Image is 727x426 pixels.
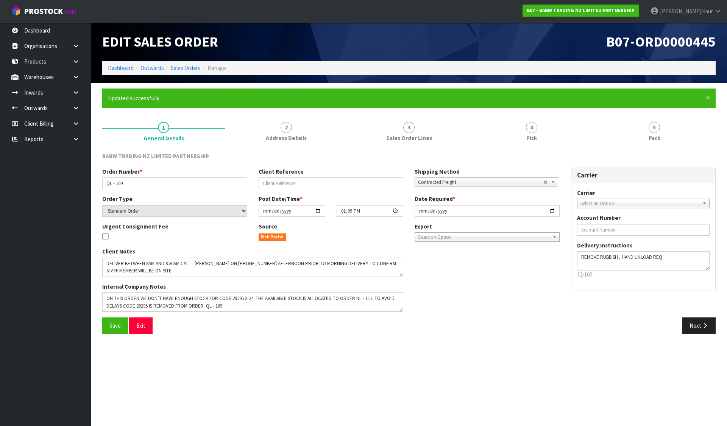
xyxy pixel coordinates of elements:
[523,5,639,17] a: B07 - BABW TRADING NZ LIMITED PARTNERSHIP
[140,64,164,72] a: Outwards
[259,177,404,189] input: Client Reference
[11,6,21,16] img: cube-alt.png
[207,64,226,72] span: Manage
[649,134,660,142] span: Pack
[108,64,134,72] a: Dashboard
[577,271,710,278] p: 32/100
[577,241,632,249] label: Delivery Instructions
[102,168,142,176] label: Order Number
[144,134,184,142] span: General Details
[660,8,701,15] span: [PERSON_NAME]
[577,172,710,179] h3: Carrier
[577,214,621,222] label: Account Number
[386,134,432,142] span: Sales Order Lines
[171,64,201,72] a: Sales Orders
[259,233,287,241] span: Web Portal
[682,317,716,334] button: Next
[418,178,543,187] span: Contracted Freight
[102,33,218,50] span: Edit Sales Order
[266,134,307,142] span: Address Details
[706,92,710,103] span: ×
[403,122,415,133] span: 3
[577,189,595,197] label: Carrier
[102,195,133,203] label: Order Type
[606,33,716,50] span: B07-ORD0000445
[259,195,303,203] label: Post Date/Time
[259,222,277,230] label: Source
[526,122,537,133] span: 4
[109,322,121,329] span: Save
[102,283,166,291] label: Internal Company Notes
[281,122,292,133] span: 2
[102,152,209,160] span: BABW TRADING NZ LIMITED PARTNERSHIP
[102,247,135,255] label: Client Notes
[102,146,716,340] span: General Details
[24,6,63,16] span: ProStock
[649,122,660,133] span: 5
[577,224,710,236] input: Account Number
[108,95,159,102] span: Updated successfully
[702,8,713,15] span: Kaur
[129,317,153,334] button: Exit
[158,122,169,133] span: 1
[64,8,76,16] small: WMS
[102,177,247,189] input: Order Number
[580,199,700,208] span: Select an Option
[102,317,128,334] button: Save
[527,7,635,14] strong: B07 - BABW TRADING NZ LIMITED PARTNERSHIP
[259,168,304,176] label: Client Reference
[526,134,537,142] span: Pick
[102,222,168,230] label: Urgent Consignment Fee
[415,168,460,176] label: Shipping Method
[415,195,456,203] label: Date Required
[418,233,549,242] span: Select an Option
[415,222,432,230] label: Export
